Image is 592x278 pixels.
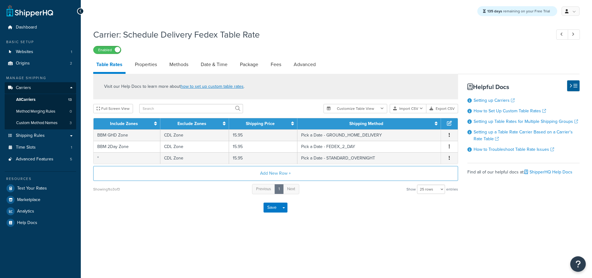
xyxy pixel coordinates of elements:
span: 5 [70,157,72,162]
div: Showing 1 to 3 of 3 [93,185,120,194]
td: 15.95 [229,129,297,141]
span: Marketplace [17,197,40,203]
a: Shipping Price [246,120,275,127]
a: Advanced Features5 [5,154,76,165]
a: Methods [166,57,191,72]
strong: 135 days [487,8,502,14]
a: Exclude Zones [177,120,206,127]
span: Carriers [16,85,31,91]
a: Fees [268,57,284,72]
span: 3 [70,120,72,126]
span: Previous [256,186,271,192]
a: Package [237,57,261,72]
a: Next [283,184,299,194]
button: Hide Help Docs [567,80,580,91]
span: 1 [71,145,72,150]
a: Test Your Rates [5,183,76,194]
td: BBM GHD Zone [94,129,160,141]
td: 15.95 [229,152,297,164]
span: remaining on your Free Trial [487,8,550,14]
td: 15.95 [229,141,297,152]
td: Pick a Date - GROUND_HOME_DELIVERY [297,129,441,141]
li: Custom Method Names [5,117,76,129]
a: Time Slots1 [5,142,76,153]
span: Shipping Rules [16,133,45,138]
li: Origins [5,58,76,69]
a: Setting up a Table Rate Carrier Based on a Carrier's Rate Table [474,129,573,142]
span: Analytics [17,209,34,214]
label: Enabled [94,46,121,54]
span: All Carriers [16,97,35,102]
a: How to Troubleshoot Table Rate Issues [474,146,554,153]
li: Carriers [5,82,76,129]
td: BBM 2Day Zone [94,141,160,152]
span: Custom Method Names [16,120,57,126]
span: entries [446,185,458,194]
a: AllCarriers13 [5,94,76,105]
span: 1 [71,49,72,55]
span: Dashboard [16,25,37,30]
a: Shipping Method [349,120,383,127]
a: Method Merging Rules0 [5,106,76,117]
div: Basic Setup [5,39,76,45]
a: Dashboard [5,22,76,33]
li: Advanced Features [5,154,76,165]
p: Visit our Help Docs to learn more about . [104,83,245,90]
a: Setting up Table Rates for Multiple Shipping Groups [474,118,578,125]
a: Custom Method Names3 [5,117,76,129]
button: Add New Row + [93,166,458,181]
button: Save [264,203,280,213]
a: ShipperHQ Help Docs [524,169,572,175]
a: Previous [252,184,275,194]
a: Help Docs [5,217,76,228]
span: Websites [16,49,33,55]
td: Pick a Date - STANDARD_OVERNIGHT [297,152,441,164]
button: Export CSV [426,104,458,113]
span: Method Merging Rules [16,109,55,114]
span: 0 [70,109,72,114]
span: Test Your Rates [17,186,47,191]
a: Origins2 [5,58,76,69]
span: Show [406,185,416,194]
a: 1 [274,184,284,194]
a: Setting up Carriers [474,97,515,104]
a: Carriers [5,82,76,94]
li: Websites [5,46,76,58]
h1: Carrier: Schedule Delivery Fedex Table Rate [93,29,545,41]
div: Find all of our helpful docs at: [467,163,580,177]
div: Manage Shipping [5,75,76,81]
a: Date & Time [198,57,231,72]
input: Search [139,104,243,113]
button: Full Screen View [93,104,133,113]
a: How to Set Up Custom Table Rates [474,108,546,114]
span: Help Docs [17,220,37,226]
div: Resources [5,176,76,182]
a: Next Record [568,29,580,40]
h3: Helpful Docs [467,83,580,90]
a: Properties [132,57,160,72]
span: Next [287,186,295,192]
button: Open Resource Center [570,256,586,272]
span: Advanced Features [16,157,53,162]
a: Websites1 [5,46,76,58]
li: Shipping Rules [5,130,76,141]
span: Time Slots [16,145,36,150]
a: Previous Record [556,29,568,40]
a: Advanced [291,57,319,72]
a: Marketplace [5,194,76,205]
td: Pick a Date - FEDEX_2_DAY [297,141,441,152]
li: Method Merging Rules [5,106,76,117]
span: Origins [16,61,30,66]
td: CDL Zone [160,141,229,152]
span: 2 [70,61,72,66]
td: CDL Zone [160,129,229,141]
button: Import CSV [390,104,426,113]
span: 13 [68,97,72,102]
a: how to set up custom table rates [181,83,244,90]
li: Time Slots [5,142,76,153]
a: Table Rates [93,57,126,74]
a: Include Zones [110,120,138,127]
